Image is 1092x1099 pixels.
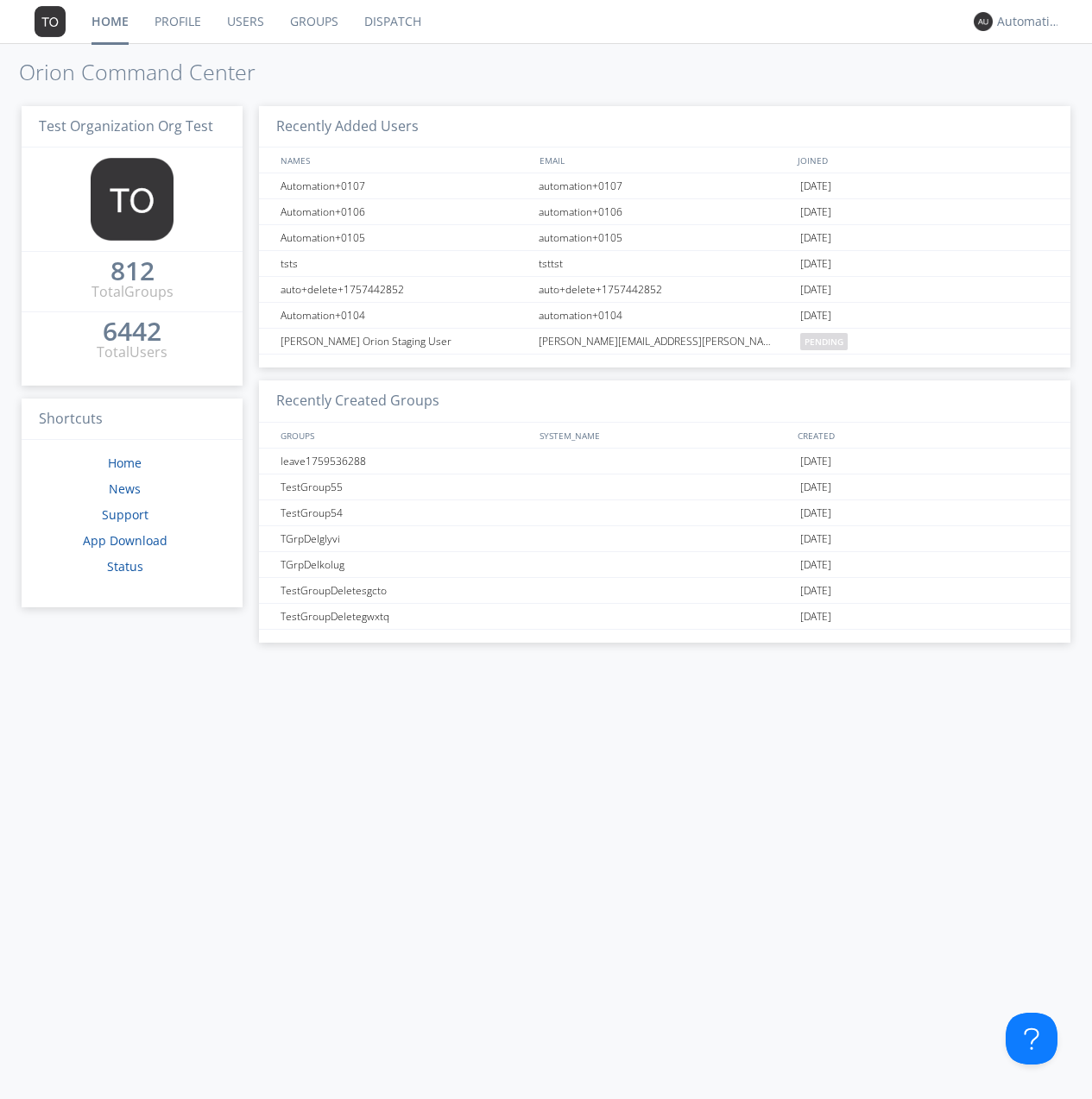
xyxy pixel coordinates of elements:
a: News [109,480,141,497]
span: [DATE] [800,199,831,225]
a: Status [107,558,143,575]
div: Automation+0104 [276,303,533,328]
a: Home [108,455,142,471]
span: [DATE] [800,474,831,500]
div: GROUPS [276,423,530,448]
h3: Recently Added Users [259,106,1070,148]
a: TGrpDelglyvi[DATE] [259,526,1070,552]
img: 373638.png [974,12,993,31]
div: automation+0105 [534,225,796,250]
a: TestGroup54[DATE] [259,500,1070,526]
a: TestGroupDeletegwxtq[DATE] [259,604,1070,630]
a: leave1759536288[DATE] [259,449,1070,474]
div: auto+delete+1757442852 [276,277,533,302]
a: Automation+0104automation+0104[DATE] [259,303,1070,329]
a: App Download [83,532,167,549]
span: [DATE] [800,578,831,604]
div: JOINED [793,148,1053,173]
span: [DATE] [800,277,831,303]
div: TestGroup54 [276,500,533,525]
div: automation+0107 [534,173,796,198]
div: TGrpDelkolug [276,552,533,577]
div: tsttst [534,251,796,276]
iframe: Toggle Customer Support [1006,1013,1057,1064]
span: [DATE] [800,251,831,277]
a: Automation+0107automation+0107[DATE] [259,173,1070,199]
div: 6442 [103,323,161,340]
div: Total Groups [92,282,174,302]
span: [DATE] [800,526,831,552]
a: tstststtst[DATE] [259,251,1070,277]
span: [DATE] [800,225,831,251]
div: automation+0106 [534,199,796,224]
span: [DATE] [800,552,831,578]
a: Automation+0105automation+0105[DATE] [259,225,1070,251]
h3: Shortcuts [22,399,243,441]
div: [PERSON_NAME] Orion Staging User [276,329,533,354]
a: TestGroupDeletesgcto[DATE] [259,578,1070,604]
div: Automation+0004 [997,13,1062,30]
div: NAMES [276,148,530,173]
span: [DATE] [800,604,831,630]
div: TestGroupDeletesgcto [276,578,533,603]
span: Test Organization Org Test [39,116,213,135]
span: [DATE] [800,173,831,199]
div: automation+0104 [534,303,796,328]
a: [PERSON_NAME] Orion Staging User[PERSON_NAME][EMAIL_ADDRESS][PERSON_NAME][PERSON_NAME][DOMAIN_NAM... [259,329,1070,355]
img: 373638.png [91,158,174,241]
div: TGrpDelglyvi [276,526,533,551]
span: [DATE] [800,449,831,474]
img: 373638.png [35,6,66,37]
a: TGrpDelkolug[DATE] [259,552,1070,578]
span: pending [800,333,848,350]
a: TestGroup55[DATE] [259,474,1070,500]
span: [DATE] [800,303,831,329]
div: auto+delete+1757442852 [534,277,796,302]
div: TestGroupDeletegwxtq [276,604,533,629]
div: tsts [276,251,533,276]
div: CREATED [793,423,1053,448]
div: leave1759536288 [276,449,533,474]
h3: Recently Created Groups [259,380,1070,423]
a: Support [102,506,148,523]
div: [PERSON_NAME][EMAIL_ADDRESS][PERSON_NAME][PERSON_NAME][DOMAIN_NAME] [534,329,796,354]
span: [DATE] [800,500,831,526]
a: auto+delete+1757442852auto+delete+1757442852[DATE] [259,277,1070,303]
div: Total Users [97,342,167,362]
div: Automation+0106 [276,199,533,224]
div: TestGroup55 [276,474,533,499]
div: Automation+0107 [276,173,533,198]
div: Automation+0105 [276,225,533,250]
div: EMAIL [535,148,794,173]
div: SYSTEM_NAME [535,423,794,448]
a: 812 [110,262,155,282]
a: 6442 [103,323,161,342]
a: Automation+0106automation+0106[DATE] [259,199,1070,225]
div: 812 [110,262,155,279]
